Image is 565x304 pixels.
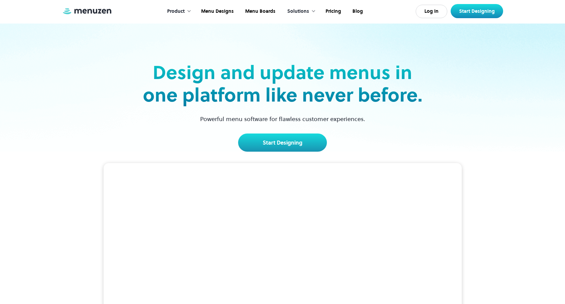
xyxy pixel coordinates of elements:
p: Powerful menu software for flawless customer experiences. [192,114,374,123]
a: Start Designing [451,4,503,18]
div: Product [167,8,185,15]
div: Product [160,1,195,22]
a: Menu Boards [239,1,280,22]
a: Pricing [319,1,346,22]
a: Log In [416,5,447,18]
a: Start Designing [238,134,327,152]
a: Menu Designs [195,1,239,22]
div: Solutions [287,8,309,15]
h2: Design and update menus in one platform like never before. [141,61,424,106]
a: Blog [346,1,368,22]
div: Solutions [280,1,319,22]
